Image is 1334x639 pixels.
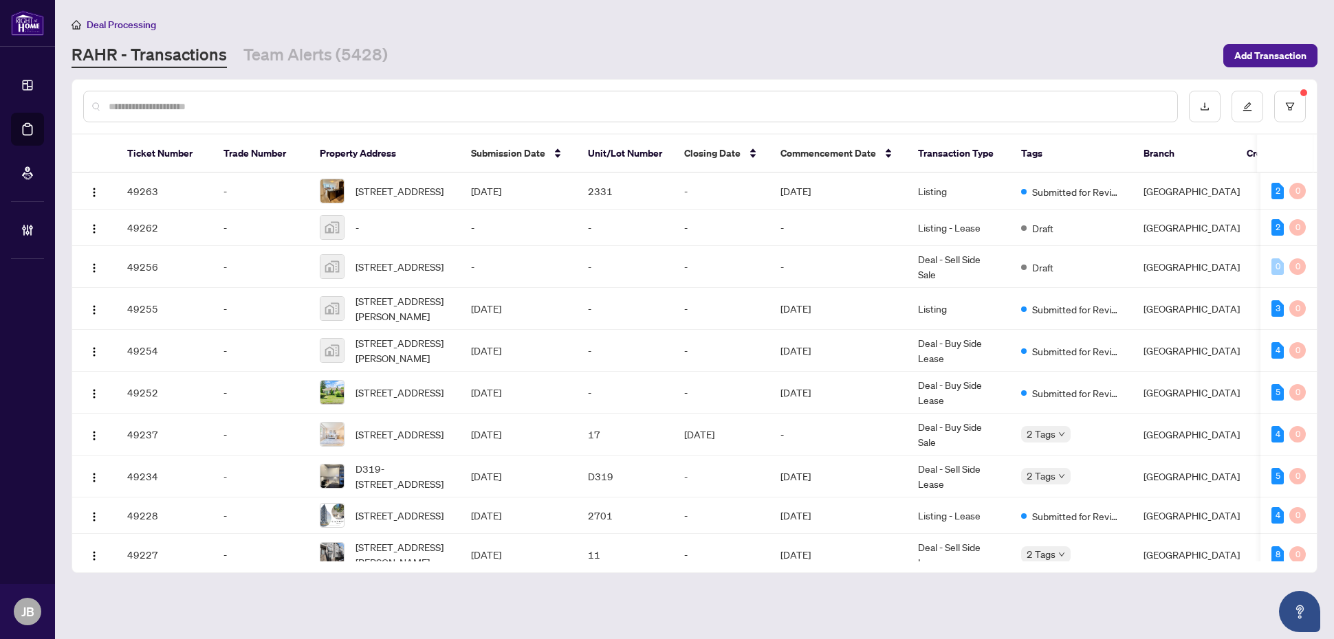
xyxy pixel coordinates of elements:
img: thumbnail-img [320,216,344,239]
th: Property Address [309,135,460,173]
span: down [1058,431,1065,438]
button: Logo [83,465,105,487]
td: - [769,414,907,456]
td: [GEOGRAPHIC_DATA] [1133,414,1251,456]
img: Logo [89,304,100,315]
span: home [72,20,81,30]
td: Deal - Sell Side Lease [907,534,1010,576]
td: - [673,330,769,372]
img: Logo [89,511,100,522]
td: - [212,456,309,497]
div: 8 [1271,546,1284,563]
img: thumbnail-img [320,423,344,446]
div: 0 [1289,468,1306,484]
td: Deal - Buy Side Sale [907,414,1010,456]
td: Listing [907,288,1010,330]
td: - [577,372,673,414]
td: [GEOGRAPHIC_DATA] [1133,173,1251,210]
span: Deal Processing [87,19,156,31]
td: 49262 [116,210,212,246]
td: - [577,330,673,372]
td: - [577,210,673,246]
td: 49255 [116,288,212,330]
span: - [356,220,359,235]
td: 11 [577,534,673,576]
td: [DATE] [769,173,907,210]
div: 0 [1289,342,1306,359]
td: - [460,246,577,288]
span: Closing Date [684,146,741,161]
td: [DATE] [460,456,577,497]
div: 0 [1289,258,1306,275]
td: [GEOGRAPHIC_DATA] [1133,210,1251,246]
span: [STREET_ADDRESS] [356,427,444,442]
th: Created By [1236,135,1318,173]
td: D319 [577,456,673,497]
img: thumbnail-img [320,464,344,488]
td: - [673,372,769,414]
button: Logo [83,298,105,319]
td: [DATE] [769,288,907,330]
td: 49256 [116,246,212,288]
button: Logo [83,256,105,278]
img: Logo [89,388,100,399]
span: [STREET_ADDRESS] [356,508,444,523]
span: 2 Tags [1027,546,1056,562]
span: Submitted for Review [1032,385,1122,401]
td: 49237 [116,414,212,456]
div: 0 [1271,258,1284,275]
th: Commencement Date [769,135,907,173]
button: Logo [83,180,105,202]
td: Deal - Buy Side Lease [907,372,1010,414]
button: edit [1232,91,1263,122]
td: Listing - Lease [907,210,1010,246]
span: Add Transaction [1234,45,1306,67]
a: RAHR - Transactions [72,43,227,68]
td: [DATE] [460,173,577,210]
span: JB [21,602,34,621]
span: Submitted for Review [1032,508,1122,524]
img: thumbnail-img [320,339,344,362]
img: thumbnail-img [320,297,344,320]
td: [GEOGRAPHIC_DATA] [1133,372,1251,414]
td: [DATE] [460,534,577,576]
td: - [577,246,673,288]
img: thumbnail-img [320,255,344,278]
td: - [673,173,769,210]
td: - [212,246,309,288]
th: Submission Date [460,135,577,173]
th: Branch [1133,135,1236,173]
img: Logo [89,223,100,234]
td: - [673,246,769,288]
td: 49228 [116,497,212,534]
td: - [673,210,769,246]
td: - [212,534,309,576]
td: Deal - Sell Side Lease [907,456,1010,497]
td: [DATE] [769,456,907,497]
td: 49254 [116,330,212,372]
td: Deal - Sell Side Sale [907,246,1010,288]
button: Logo [83,216,105,238]
a: Team Alerts (5428) [243,43,388,68]
td: [DATE] [460,414,577,456]
td: - [577,288,673,330]
td: - [212,497,309,534]
td: [DATE] [769,372,907,414]
th: Unit/Lot Number [577,135,673,173]
td: [GEOGRAPHIC_DATA] [1133,497,1251,534]
img: Logo [89,346,100,357]
span: Submitted for Review [1032,184,1122,199]
span: Draft [1032,221,1053,236]
td: Listing [907,173,1010,210]
td: 2331 [577,173,673,210]
th: Closing Date [673,135,769,173]
td: [DATE] [769,497,907,534]
span: Draft [1032,260,1053,275]
span: [STREET_ADDRESS] [356,385,444,400]
td: [GEOGRAPHIC_DATA] [1133,456,1251,497]
img: Logo [89,430,100,441]
img: Logo [89,550,100,561]
img: thumbnail-img [320,543,344,566]
td: 49263 [116,173,212,210]
th: Ticket Number [116,135,212,173]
